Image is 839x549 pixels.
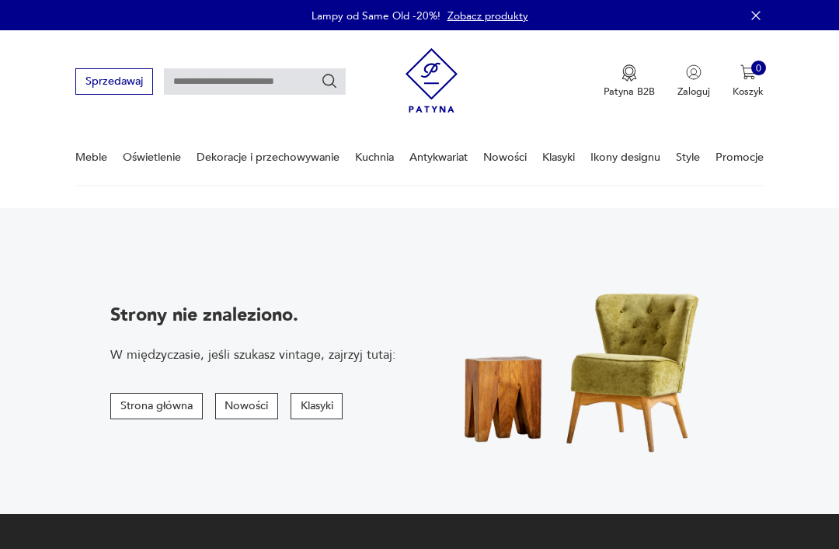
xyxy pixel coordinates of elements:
[751,61,767,76] div: 0
[733,64,764,99] button: 0Koszyk
[447,9,528,23] a: Zobacz produkty
[590,130,660,184] a: Ikony designu
[110,393,202,419] button: Strona główna
[677,85,710,99] p: Zaloguj
[715,130,764,184] a: Promocje
[542,130,575,184] a: Klasyki
[604,85,655,99] p: Patyna B2B
[621,64,637,82] img: Ikona medalu
[110,303,396,328] p: Strony nie znaleziono.
[483,130,527,184] a: Nowości
[406,43,458,118] img: Patyna - sklep z meblami i dekoracjami vintage
[677,64,710,99] button: Zaloguj
[312,9,440,23] p: Lampy od Same Old -20%!
[321,73,338,90] button: Szukaj
[123,130,181,184] a: Oświetlenie
[75,78,152,87] a: Sprzedawaj
[604,64,655,99] button: Patyna B2B
[733,85,764,99] p: Koszyk
[409,130,468,184] a: Antykwariat
[430,253,740,469] img: Fotel
[291,393,343,419] button: Klasyki
[110,346,396,364] p: W międzyczasie, jeśli szukasz vintage, zajrzyj tutaj:
[215,393,278,419] button: Nowości
[740,64,756,80] img: Ikona koszyka
[676,130,700,184] a: Style
[604,64,655,99] a: Ikona medaluPatyna B2B
[75,130,107,184] a: Meble
[75,68,152,94] button: Sprzedawaj
[197,130,339,184] a: Dekoracje i przechowywanie
[355,130,394,184] a: Kuchnia
[686,64,701,80] img: Ikonka użytkownika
